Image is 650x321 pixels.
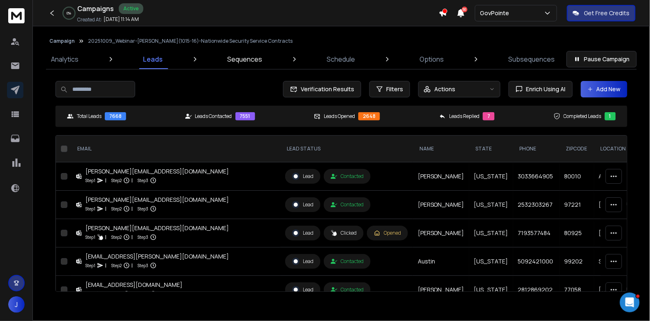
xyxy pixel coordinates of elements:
td: [PERSON_NAME] [413,162,469,191]
p: | [131,261,133,270]
p: GovPointe [480,9,513,17]
p: Step 2 [111,205,122,213]
p: Schedule [327,54,355,64]
td: [US_STATE] [469,162,513,191]
a: Leads [138,49,168,69]
div: [EMAIL_ADDRESS][DOMAIN_NAME] [85,281,182,289]
a: Schedule [322,49,360,69]
div: Lead [292,173,313,180]
div: Lead [292,229,313,237]
a: Options [415,49,449,69]
div: 7551 [235,112,255,120]
td: [PERSON_NAME] [413,219,469,247]
td: 77058 [560,276,594,304]
span: Enrich Using AI [523,85,566,93]
div: 1 [605,112,616,120]
div: Contacted [331,173,364,180]
div: Lead [292,258,313,265]
td: 80010 [560,162,594,191]
p: Subsequences [509,54,555,64]
h1: Campaigns [77,4,114,14]
p: Analytics [51,54,78,64]
button: Add New [581,81,627,97]
p: Leads [143,54,163,64]
td: 99202 [560,247,594,276]
button: J [8,296,25,313]
td: 2812869202 [513,276,560,304]
p: [DATE] 11:14 AM [104,16,139,23]
div: Contacted [331,286,364,293]
div: Lead [292,286,313,293]
p: Step 2 [111,261,122,270]
a: Subsequences [504,49,560,69]
p: Actions [434,85,455,93]
p: Step 1 [85,290,95,298]
span: Filters [386,85,403,93]
p: Step 3 [138,205,148,213]
p: Leads Contacted [195,113,232,120]
th: LEAD STATUS [280,136,413,162]
div: 2648 [358,112,380,120]
div: 7 [483,112,495,120]
div: Opened [374,230,401,236]
p: Created At: [77,16,102,23]
p: Step 1 [85,176,95,185]
div: Contacted [331,201,364,208]
button: Filters [369,81,410,97]
td: 80925 [560,219,594,247]
p: | [105,290,106,298]
a: Analytics [46,49,83,69]
a: Sequences [222,49,267,69]
th: Phone [513,136,560,162]
td: 2532303267 [513,191,560,219]
p: Leads Replied [449,113,479,120]
td: [US_STATE] [469,219,513,247]
div: [PERSON_NAME][EMAIL_ADDRESS][DOMAIN_NAME] [85,224,229,232]
p: Step 2 [111,176,122,185]
p: Step 3 [138,261,148,270]
button: Campaign [49,38,75,44]
p: Leads Opened [324,113,355,120]
p: | [131,290,133,298]
button: Get Free Credits [567,5,636,21]
button: Enrich Using AI [509,81,573,97]
p: | [131,176,133,185]
p: Options [420,54,444,64]
div: Contacted [331,258,364,265]
td: [US_STATE] [469,276,513,304]
p: Get Free Credits [584,9,630,17]
th: NAME [413,136,469,162]
div: [PERSON_NAME][EMAIL_ADDRESS][DOMAIN_NAME] [85,167,229,176]
div: Active [119,3,143,14]
span: 50 [462,7,468,12]
p: Step 3 [138,176,148,185]
p: | [105,176,106,185]
p: Step 1 [85,261,95,270]
p: 0 % [67,11,71,16]
button: Verification Results [283,81,361,97]
td: 5092421000 [513,247,560,276]
p: Step 3 [138,233,148,241]
div: Lead [292,201,313,208]
div: [PERSON_NAME][EMAIL_ADDRESS][DOMAIN_NAME] [85,196,229,204]
p: | [105,261,106,270]
td: [US_STATE] [469,247,513,276]
p: Step 1 [85,205,95,213]
div: [EMAIL_ADDRESS][PERSON_NAME][DOMAIN_NAME] [85,252,229,261]
td: [PERSON_NAME] [413,191,469,219]
td: 3033664905 [513,162,560,191]
span: Verification Results [297,85,354,93]
p: Total Leads [77,113,101,120]
p: | [105,205,106,213]
p: | [131,233,133,241]
p: | [131,205,133,213]
p: Step 2 [111,290,122,298]
p: Sequences [227,54,262,64]
td: [PERSON_NAME] [413,276,469,304]
td: 97221 [560,191,594,219]
th: EMAIL [71,136,280,162]
button: Pause Campaign [567,51,637,67]
th: Zipcode [560,136,594,162]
